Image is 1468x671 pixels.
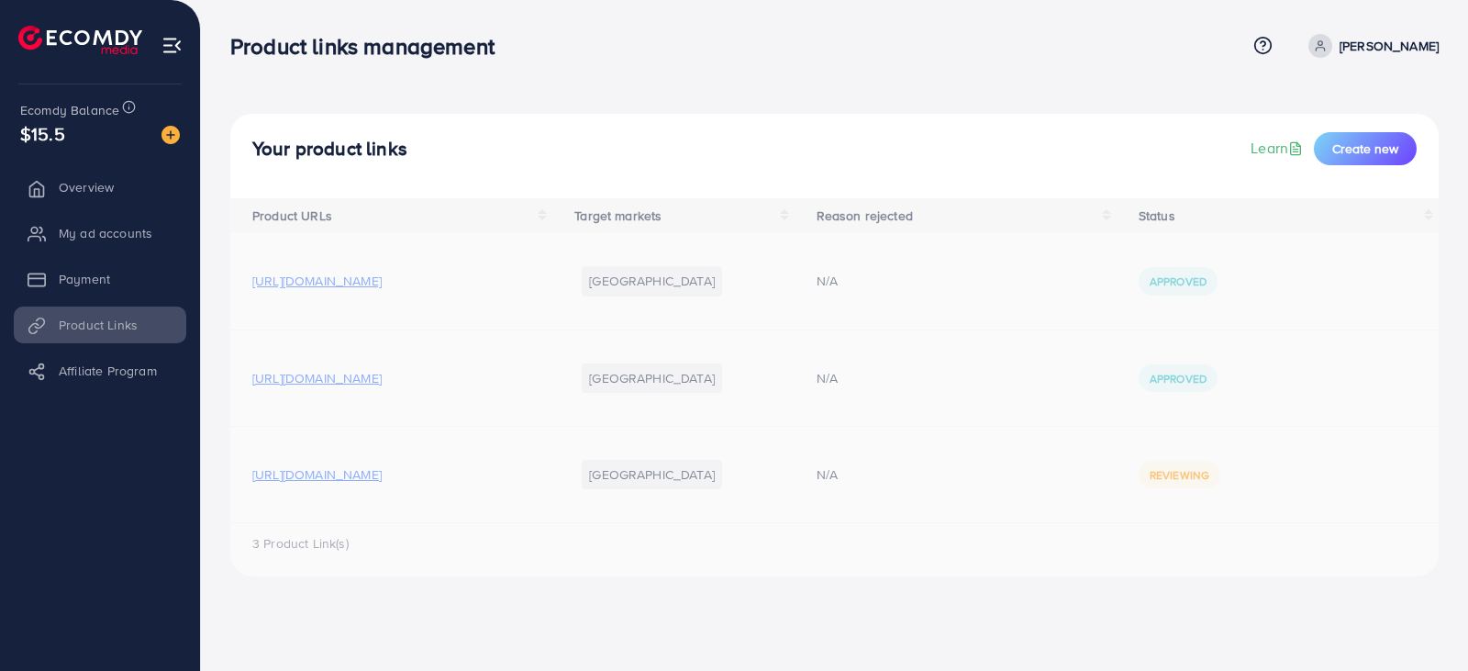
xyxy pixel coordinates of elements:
[20,101,119,119] span: Ecomdy Balance
[161,35,183,56] img: menu
[1301,34,1439,58] a: [PERSON_NAME]
[1251,138,1307,159] a: Learn
[230,33,509,60] h3: Product links management
[20,120,65,147] span: $15.5
[18,26,142,54] img: logo
[1332,140,1398,158] span: Create new
[1314,132,1417,165] button: Create new
[161,126,180,144] img: image
[1340,35,1439,57] p: [PERSON_NAME]
[252,138,407,161] h4: Your product links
